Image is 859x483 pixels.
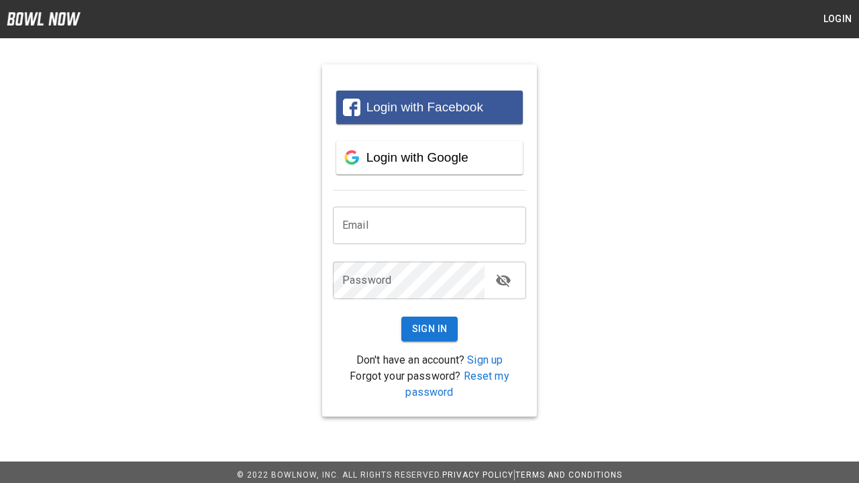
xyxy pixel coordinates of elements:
[7,12,81,25] img: logo
[442,470,513,480] a: Privacy Policy
[336,91,523,124] button: Login with Facebook
[333,368,526,400] p: Forgot your password?
[237,470,442,480] span: © 2022 BowlNow, Inc. All Rights Reserved.
[366,150,468,164] span: Login with Google
[405,370,509,398] a: Reset my password
[490,267,517,294] button: toggle password visibility
[515,470,622,480] a: Terms and Conditions
[816,7,859,32] button: Login
[366,100,483,114] span: Login with Facebook
[336,141,523,174] button: Login with Google
[467,354,503,366] a: Sign up
[333,352,526,368] p: Don't have an account?
[401,317,458,341] button: Sign In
